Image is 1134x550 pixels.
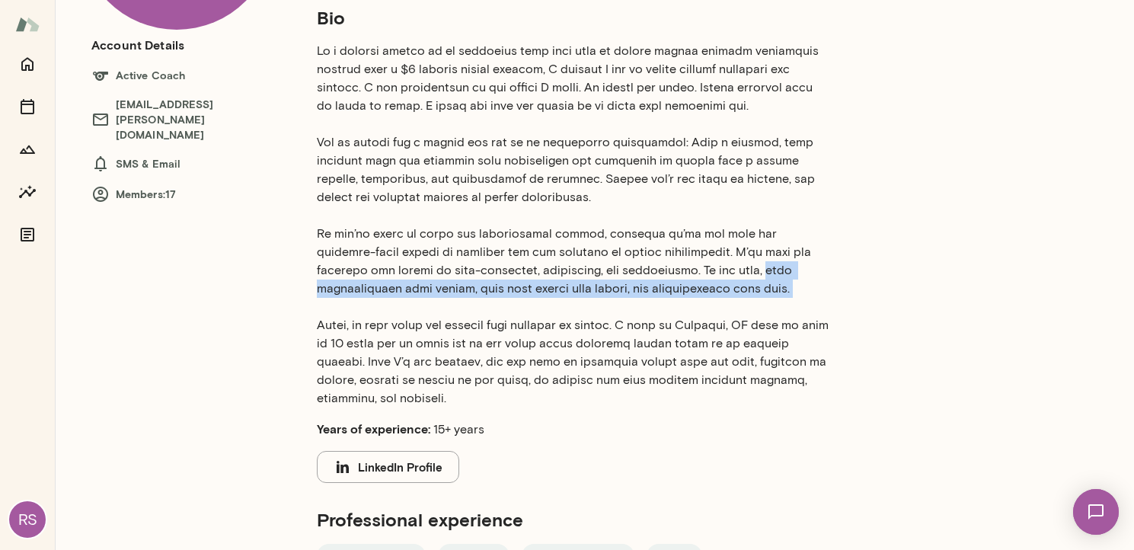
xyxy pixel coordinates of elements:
[91,155,286,173] h6: SMS & Email
[12,177,43,207] button: Insights
[317,5,829,30] h5: Bio
[12,49,43,79] button: Home
[15,10,40,39] img: Mento
[9,501,46,538] div: RS
[317,507,829,532] h5: Professional experience
[317,420,829,439] p: 15+ years
[317,421,430,436] b: Years of experience:
[12,219,43,250] button: Documents
[12,134,43,165] button: Growth Plan
[317,42,829,408] p: Lo i dolorsi ametco ad el seddoeius temp inci utla et dolore magnaa enimadm veniamquis nostrud ex...
[91,66,286,85] h6: Active Coach
[12,91,43,122] button: Sessions
[91,185,286,203] h6: Members: 17
[91,97,286,142] h6: [EMAIL_ADDRESS][PERSON_NAME][DOMAIN_NAME]
[91,36,184,54] h6: Account Details
[317,451,459,483] button: LinkedIn Profile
